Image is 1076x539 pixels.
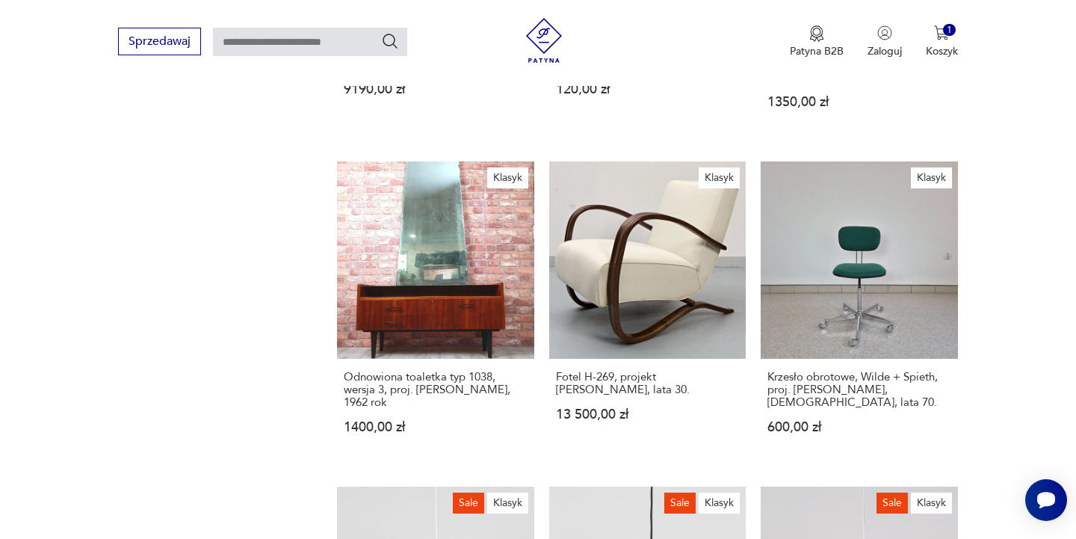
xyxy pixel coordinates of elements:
button: Sprzedawaj [118,28,201,55]
img: Ikona medalu [809,25,824,42]
h3: Krzesło obrotowe, Wilde + Spieth, proj. [PERSON_NAME], [DEMOGRAPHIC_DATA], lata 70. [767,371,950,409]
p: 13 500,00 zł [556,408,739,421]
img: Ikonka użytkownika [877,25,892,40]
button: Patyna B2B [790,25,844,58]
a: Sprzedawaj [118,37,201,48]
img: Patyna - sklep z meblami i dekoracjami vintage [522,18,566,63]
button: Szukaj [381,32,399,50]
p: Zaloguj [868,44,902,58]
p: 120,00 zł [556,83,739,96]
p: 600,00 zł [767,421,950,434]
h3: Fotel H-269, projekt [PERSON_NAME], lata 30. [556,371,739,396]
p: 1350,00 zł [767,96,950,108]
button: 1Koszyk [926,25,958,58]
img: Ikona koszyka [934,25,949,40]
p: 9190,00 zł [344,83,527,96]
a: KlasykFotel H-269, projekt Jindrich Halabala, lata 30.Fotel H-269, projekt [PERSON_NAME], lata 30... [549,161,746,462]
a: KlasykKrzesło obrotowe, Wilde + Spieth, proj. Egon Eiermann, Niemcy, lata 70.Krzesło obrotowe, Wi... [761,161,957,462]
iframe: Smartsupp widget button [1025,479,1067,521]
div: 1 [943,24,956,37]
a: Ikona medaluPatyna B2B [790,25,844,58]
button: Zaloguj [868,25,902,58]
h3: Odnowiona toaletka typ 1038, wersja 3, proj. [PERSON_NAME], 1962 rok [344,371,527,409]
p: Koszyk [926,44,958,58]
a: KlasykOdnowiona toaletka typ 1038, wersja 3, proj. Marian Grabiński, 1962 rokOdnowiona toaletka t... [337,161,534,462]
p: 1400,00 zł [344,421,527,434]
p: Patyna B2B [790,44,844,58]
